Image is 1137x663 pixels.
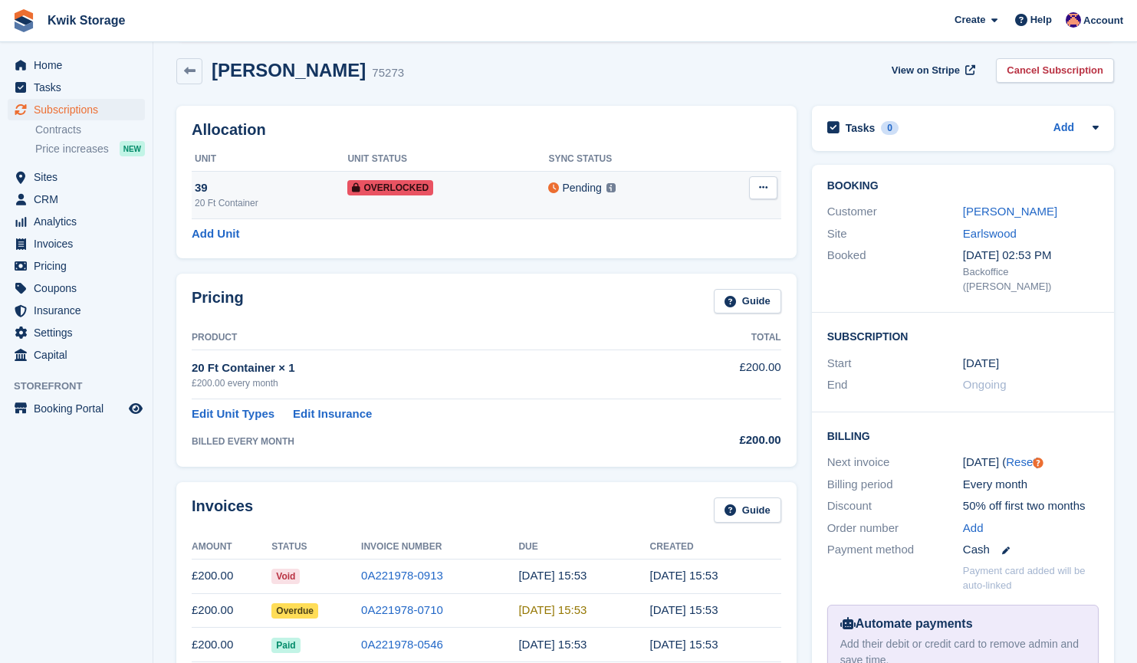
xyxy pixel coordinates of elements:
[518,603,587,616] time: 2025-07-05 14:53:11 UTC
[827,541,963,559] div: Payment method
[827,328,1099,343] h2: Subscription
[518,638,587,651] time: 2025-06-05 14:53:11 UTC
[650,638,718,651] time: 2025-06-04 14:53:39 UTC
[562,180,601,196] div: Pending
[34,166,126,188] span: Sites
[192,289,244,314] h2: Pricing
[827,247,963,294] div: Booked
[1006,455,1036,468] a: Reset
[192,225,239,243] a: Add Unit
[192,359,671,377] div: 20 Ft Container × 1
[127,399,145,418] a: Preview store
[35,123,145,137] a: Contracts
[8,398,145,419] a: menu
[347,147,548,172] th: Unit Status
[827,355,963,373] div: Start
[881,121,899,135] div: 0
[8,211,145,232] a: menu
[963,247,1099,264] div: [DATE] 02:53 PM
[963,205,1057,218] a: [PERSON_NAME]
[347,180,433,195] span: Overlocked
[963,264,1099,294] div: Backoffice ([PERSON_NAME])
[34,77,126,98] span: Tasks
[650,535,781,560] th: Created
[963,454,1099,471] div: [DATE] ( )
[192,535,271,560] th: Amount
[34,54,126,76] span: Home
[361,535,518,560] th: Invoice Number
[8,189,145,210] a: menu
[846,121,876,135] h2: Tasks
[192,147,347,172] th: Unit
[8,77,145,98] a: menu
[34,99,126,120] span: Subscriptions
[827,454,963,471] div: Next invoice
[120,141,145,156] div: NEW
[886,58,978,84] a: View on Stripe
[8,166,145,188] a: menu
[671,350,781,399] td: £200.00
[671,432,781,449] div: £200.00
[34,255,126,277] span: Pricing
[34,300,126,321] span: Insurance
[963,476,1099,494] div: Every month
[192,559,271,593] td: £200.00
[192,593,271,628] td: £200.00
[35,140,145,157] a: Price increases NEW
[35,142,109,156] span: Price increases
[192,497,253,523] h2: Invoices
[8,99,145,120] a: menu
[8,300,145,321] a: menu
[34,344,126,366] span: Capital
[361,638,443,651] a: 0A221978-0546
[827,520,963,537] div: Order number
[192,628,271,662] td: £200.00
[192,326,671,350] th: Product
[963,227,1017,240] a: Earlswood
[650,603,718,616] time: 2025-07-04 14:53:26 UTC
[840,615,1086,633] div: Automate payments
[195,179,347,197] div: 39
[963,378,1007,391] span: Ongoing
[963,541,1099,559] div: Cash
[548,147,705,172] th: Sync Status
[34,277,126,299] span: Coupons
[650,569,718,582] time: 2025-08-04 14:53:47 UTC
[41,8,131,33] a: Kwik Storage
[8,277,145,299] a: menu
[963,497,1099,515] div: 50% off first two months
[8,322,145,343] a: menu
[34,233,126,254] span: Invoices
[671,326,781,350] th: Total
[1030,12,1052,28] span: Help
[714,497,781,523] a: Guide
[14,379,153,394] span: Storefront
[8,344,145,366] a: menu
[518,569,587,582] time: 2025-08-05 14:53:11 UTC
[8,233,145,254] a: menu
[34,189,126,210] span: CRM
[34,211,126,232] span: Analytics
[34,398,126,419] span: Booking Portal
[1083,13,1123,28] span: Account
[1066,12,1081,28] img: Jade Stanley
[1031,456,1045,470] div: Tooltip anchor
[192,435,671,448] div: BILLED EVERY MONTH
[606,183,616,192] img: icon-info-grey-7440780725fd019a000dd9b08b2336e03edf1995a4989e88bcd33f0948082b44.svg
[955,12,985,28] span: Create
[518,535,649,560] th: Due
[12,9,35,32] img: stora-icon-8386f47178a22dfd0bd8f6a31ec36ba5ce8667c1dd55bd0f319d3a0aa187defe.svg
[827,225,963,243] div: Site
[8,54,145,76] a: menu
[963,355,999,373] time: 2025-03-04 01:00:00 UTC
[271,638,300,653] span: Paid
[192,376,671,390] div: £200.00 every month
[271,569,300,584] span: Void
[212,60,366,80] h2: [PERSON_NAME]
[827,476,963,494] div: Billing period
[827,180,1099,192] h2: Booking
[195,196,347,210] div: 20 Ft Container
[372,64,404,82] div: 75273
[963,563,1099,593] p: Payment card added will be auto-linked
[827,203,963,221] div: Customer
